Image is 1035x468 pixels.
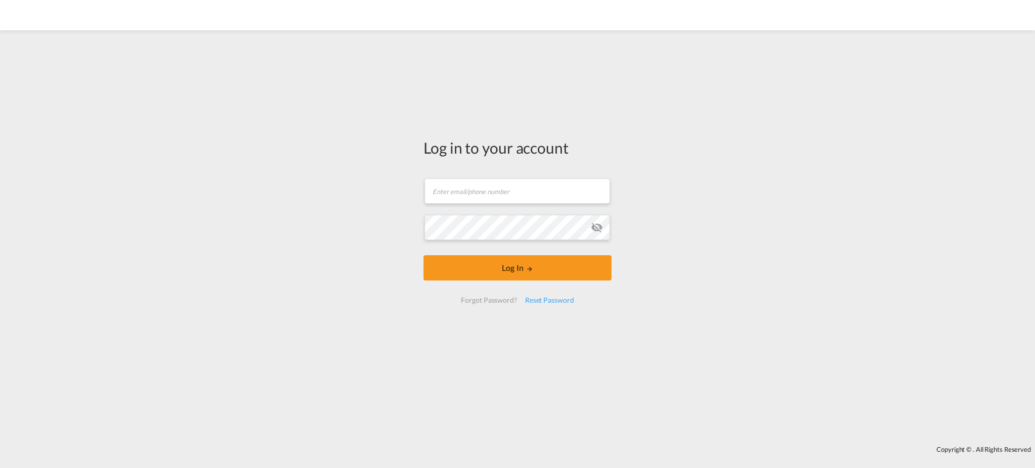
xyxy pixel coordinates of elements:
input: Enter email/phone number [425,178,610,204]
div: Forgot Password? [457,291,521,309]
md-icon: icon-eye-off [591,221,603,233]
div: Reset Password [521,291,578,309]
div: Log in to your account [424,137,611,158]
button: LOGIN [424,255,611,280]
